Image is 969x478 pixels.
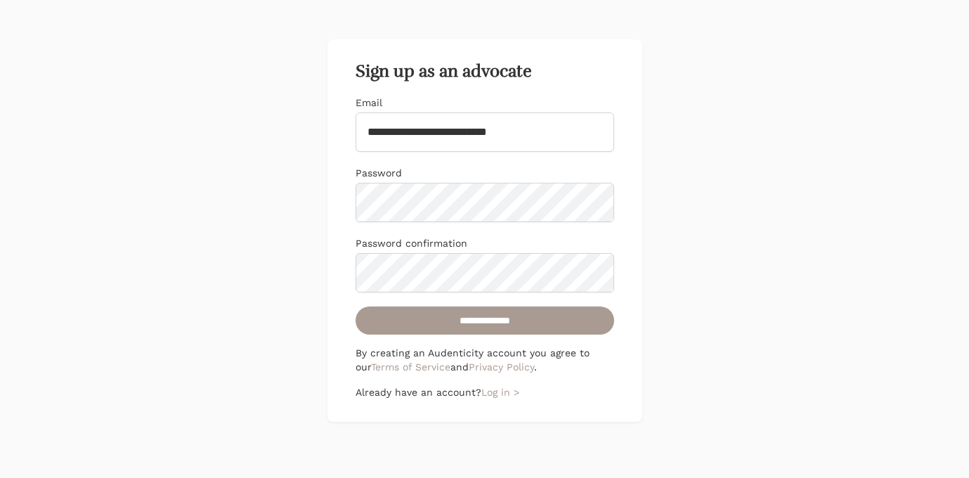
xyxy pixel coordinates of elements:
[356,385,614,399] p: Already have an account?
[356,97,382,108] label: Email
[356,238,467,249] label: Password confirmation
[371,361,450,373] a: Terms of Service
[356,346,614,374] p: By creating an Audenticity account you agree to our and .
[469,361,534,373] a: Privacy Policy
[356,62,614,82] h2: Sign up as an advocate
[356,167,402,179] label: Password
[481,387,519,398] a: Log in >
